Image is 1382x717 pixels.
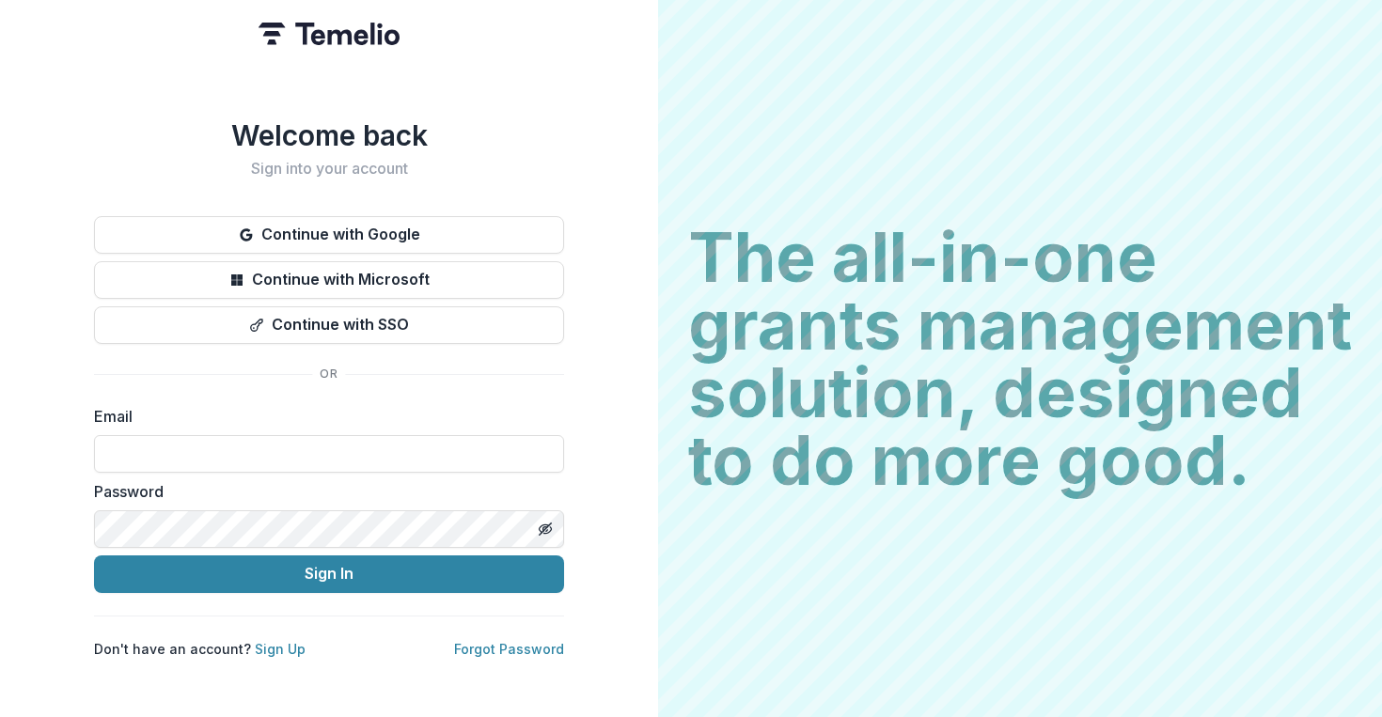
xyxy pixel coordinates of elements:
p: Don't have an account? [94,639,306,659]
a: Sign Up [255,641,306,657]
h2: Sign into your account [94,160,564,178]
button: Continue with Microsoft [94,261,564,299]
a: Forgot Password [454,641,564,657]
button: Sign In [94,555,564,593]
button: Toggle password visibility [530,514,560,544]
button: Continue with Google [94,216,564,254]
img: Temelio [259,23,400,45]
button: Continue with SSO [94,306,564,344]
h1: Welcome back [94,118,564,152]
label: Password [94,480,553,503]
label: Email [94,405,553,428]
